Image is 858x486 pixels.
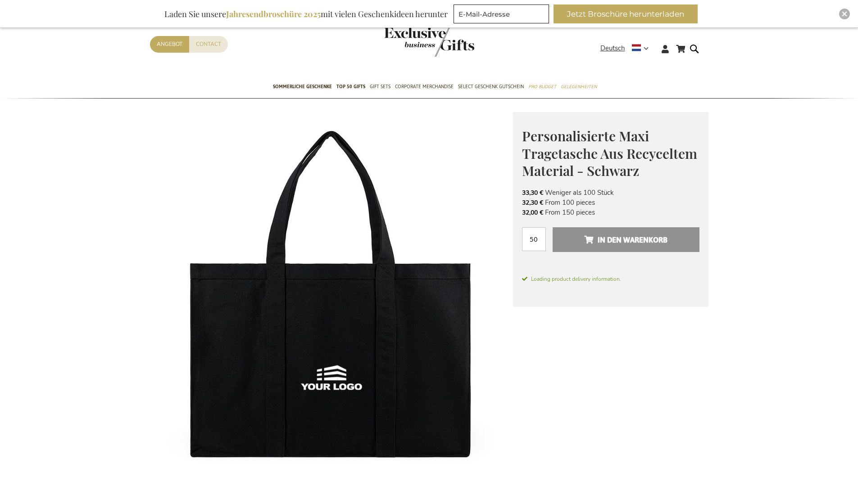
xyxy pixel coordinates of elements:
input: E-Mail-Adresse [454,4,549,23]
li: Weniger als 100 Stück [522,188,699,198]
a: Contact [189,36,228,53]
a: Gelegenheiten [561,76,597,99]
span: Loading product delivery information. [522,275,699,283]
a: store logo [384,27,429,57]
li: From 150 pieces [522,207,699,217]
span: Gift Sets [370,82,390,91]
a: Angebot [150,36,189,53]
input: Menge [522,227,546,251]
span: TOP 50 Gifts [336,82,365,91]
b: Jahresendbroschüre 2025 [226,9,321,19]
a: TOP 50 Gifts [336,76,365,99]
span: Personalisierte Maxi Tragetasche Aus Recyceltem Material - Schwarz [522,127,697,180]
span: Corporate Merchandise [395,82,454,91]
a: Select Geschenk Gutschein [458,76,524,99]
div: Laden Sie unsere mit vielen Geschenkideen herunter [160,4,452,23]
button: Jetzt Broschüre herunterladen [554,4,698,23]
form: marketing offers and promotions [454,4,552,26]
span: 32,00 € [522,208,543,217]
img: Exclusive Business gifts logo [384,27,474,57]
li: From 100 pieces [522,198,699,207]
div: Close [839,9,850,19]
a: Gift Sets [370,76,390,99]
span: 32,30 € [522,198,543,207]
a: Sommerliche geschenke [273,76,332,99]
a: Corporate Merchandise [395,76,454,99]
img: Close [842,11,847,17]
span: Gelegenheiten [561,82,597,91]
span: Select Geschenk Gutschein [458,82,524,91]
span: Sommerliche geschenke [273,82,332,91]
span: 33,30 € [522,189,543,197]
span: Pro Budget [528,82,556,91]
a: Pro Budget [528,76,556,99]
img: Personalised Maxi Recycled Tote Bag - Black [150,112,513,475]
span: Deutsch [600,43,625,54]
